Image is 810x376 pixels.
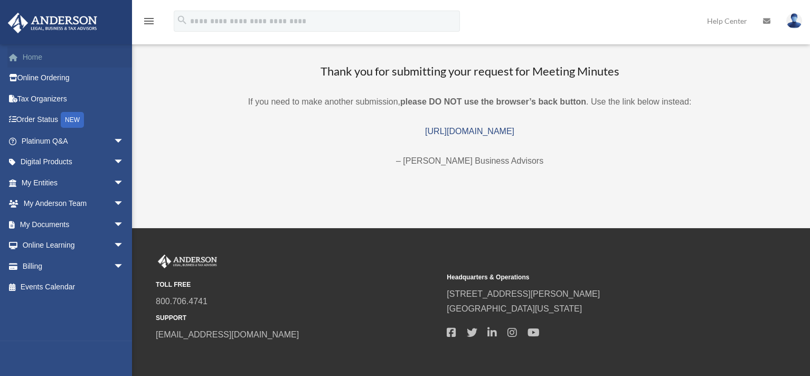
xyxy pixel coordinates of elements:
a: My Anderson Teamarrow_drop_down [7,193,140,214]
span: arrow_drop_down [114,235,135,257]
small: Headquarters & Operations [447,272,730,283]
a: [GEOGRAPHIC_DATA][US_STATE] [447,304,582,313]
p: – [PERSON_NAME] Business Advisors [143,154,797,168]
a: Order StatusNEW [7,109,140,131]
span: arrow_drop_down [114,214,135,236]
img: User Pic [786,13,802,29]
b: please DO NOT use the browser’s back button [400,97,586,106]
a: My Documentsarrow_drop_down [7,214,140,235]
span: arrow_drop_down [114,193,135,215]
a: Home [7,46,140,68]
small: SUPPORT [156,313,439,324]
a: Online Ordering [7,68,140,89]
span: arrow_drop_down [114,256,135,277]
img: Anderson Advisors Platinum Portal [5,13,100,33]
a: menu [143,18,155,27]
i: menu [143,15,155,27]
i: search [176,14,188,26]
a: [EMAIL_ADDRESS][DOMAIN_NAME] [156,330,299,339]
h3: Thank you for submitting your request for Meeting Minutes [143,63,797,80]
img: Anderson Advisors Platinum Portal [156,255,219,268]
a: My Entitiesarrow_drop_down [7,172,140,193]
a: 800.706.4741 [156,297,208,306]
a: Online Learningarrow_drop_down [7,235,140,256]
a: Digital Productsarrow_drop_down [7,152,140,173]
small: TOLL FREE [156,279,439,290]
span: arrow_drop_down [114,130,135,152]
a: Platinum Q&Aarrow_drop_down [7,130,140,152]
a: [URL][DOMAIN_NAME] [425,127,514,136]
a: Billingarrow_drop_down [7,256,140,277]
a: Events Calendar [7,277,140,298]
p: If you need to make another submission, . Use the link below instead: [143,95,797,109]
a: Tax Organizers [7,88,140,109]
div: NEW [61,112,84,128]
a: [STREET_ADDRESS][PERSON_NAME] [447,289,600,298]
span: arrow_drop_down [114,172,135,194]
span: arrow_drop_down [114,152,135,173]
